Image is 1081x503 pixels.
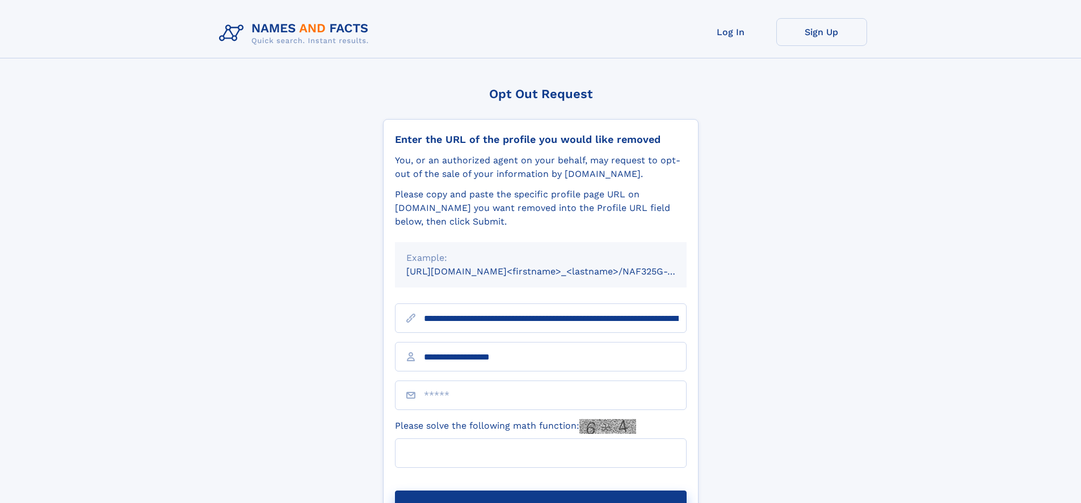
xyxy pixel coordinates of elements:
[685,18,776,46] a: Log In
[776,18,867,46] a: Sign Up
[395,154,687,181] div: You, or an authorized agent on your behalf, may request to opt-out of the sale of your informatio...
[383,87,699,101] div: Opt Out Request
[395,188,687,229] div: Please copy and paste the specific profile page URL on [DOMAIN_NAME] you want removed into the Pr...
[214,18,378,49] img: Logo Names and Facts
[395,133,687,146] div: Enter the URL of the profile you would like removed
[406,266,708,277] small: [URL][DOMAIN_NAME]<firstname>_<lastname>/NAF325G-xxxxxxxx
[406,251,675,265] div: Example:
[395,419,636,434] label: Please solve the following math function:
